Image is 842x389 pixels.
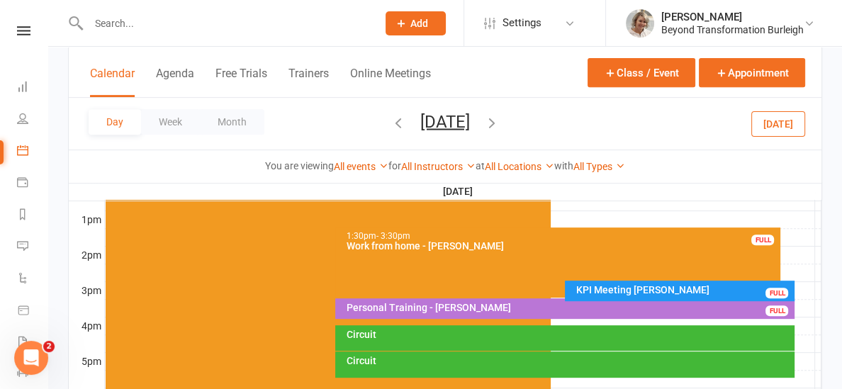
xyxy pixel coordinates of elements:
img: thumb_image1597172689.png [626,9,654,38]
a: All Types [573,161,625,172]
th: 1pm [69,210,104,228]
a: All events [334,161,388,172]
th: 2pm [69,246,104,264]
th: 3pm [69,281,104,299]
span: Add [410,18,428,29]
strong: You are viewing [265,160,334,171]
span: Settings [503,7,541,39]
button: Free Trials [215,67,267,97]
a: Product Sales [17,295,49,327]
div: Personal Training - [PERSON_NAME] [345,303,792,312]
button: Trainers [288,67,329,97]
a: All Instructors [401,161,476,172]
button: [DATE] [420,111,470,131]
div: FULL [751,235,774,245]
div: FULL [765,288,788,298]
button: Online Meetings [350,67,431,97]
button: Week [141,109,200,135]
span: 2 [43,341,55,352]
div: 1:30pm [345,232,778,241]
span: - 3:30pm [376,231,410,241]
div: [PERSON_NAME] [661,11,804,23]
input: Search... [84,13,367,33]
strong: at [476,160,485,171]
a: All Locations [485,161,554,172]
a: Dashboard [17,72,49,104]
a: Calendar [17,136,49,168]
div: KPI Meeting [PERSON_NAME] [575,285,792,295]
div: Work from home - [PERSON_NAME] [345,241,778,251]
div: Circuit [345,329,792,339]
div: FULL [765,305,788,316]
a: People [17,104,49,136]
button: Add [386,11,446,35]
button: [DATE] [751,111,805,136]
th: 4pm [69,317,104,334]
strong: for [388,160,401,171]
button: Agenda [156,67,194,97]
a: Reports [17,200,49,232]
iframe: Intercom live chat [14,341,48,375]
button: Appointment [699,58,805,87]
th: 5pm [69,352,104,370]
a: Payments [17,168,49,200]
div: Beyond Transformation Burleigh [661,23,804,36]
button: Calendar [90,67,135,97]
button: Day [89,109,141,135]
strong: with [554,160,573,171]
button: Class / Event [588,58,695,87]
div: Circuit [345,356,792,366]
button: Month [200,109,264,135]
th: [DATE] [104,183,815,201]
